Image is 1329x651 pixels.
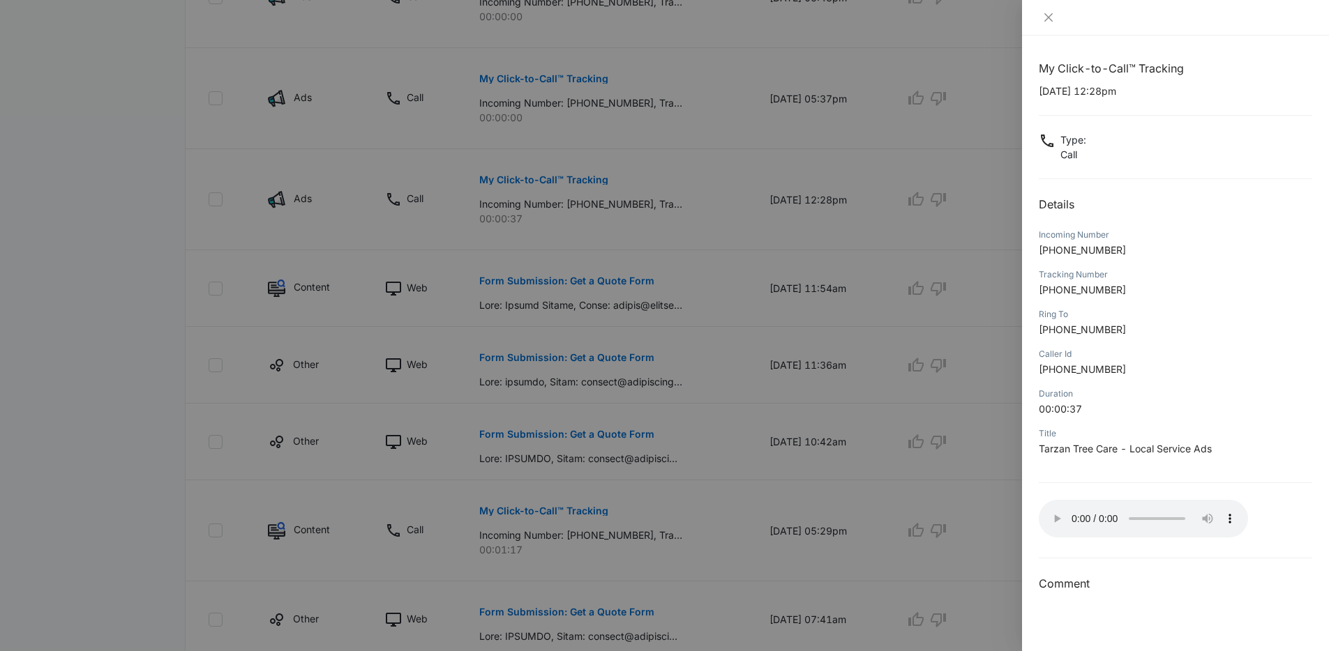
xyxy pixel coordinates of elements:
span: Tarzan Tree Care - Local Service Ads [1039,443,1212,454]
p: [DATE] 12:28pm [1039,84,1312,98]
div: Ring To [1039,308,1312,321]
p: Type : [1060,132,1086,147]
h1: My Click-to-Call™ Tracking [1039,60,1312,77]
div: Title [1039,427,1312,440]
p: Call [1060,147,1086,162]
div: Duration [1039,388,1312,400]
h3: Comment [1039,575,1312,592]
span: [PHONE_NUMBER] [1039,284,1126,296]
span: [PHONE_NUMBER] [1039,244,1126,256]
span: [PHONE_NUMBER] [1039,323,1126,335]
div: Incoming Number [1039,229,1312,241]
span: 00:00:37 [1039,403,1082,415]
span: close [1043,12,1054,23]
span: [PHONE_NUMBER] [1039,363,1126,375]
button: Close [1039,11,1058,24]
h2: Details [1039,196,1312,213]
div: Caller Id [1039,348,1312,360]
div: Tracking Number [1039,268,1312,281]
audio: Your browser does not support the audio tag. [1039,500,1248,537]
